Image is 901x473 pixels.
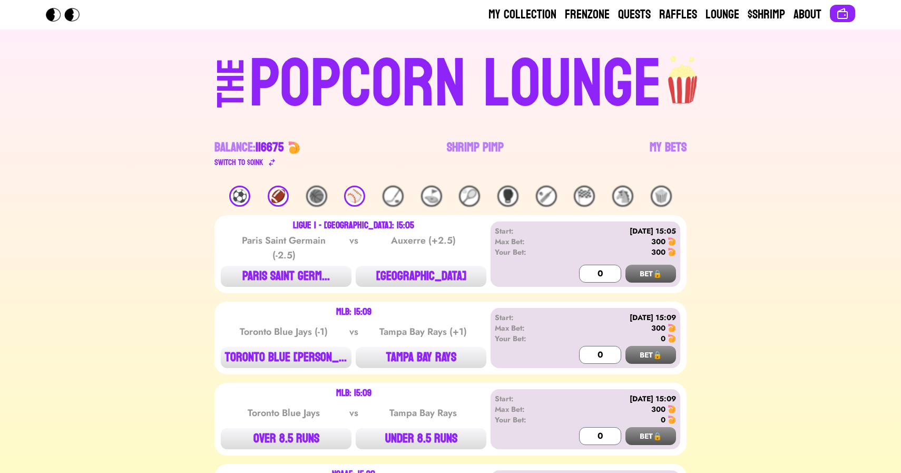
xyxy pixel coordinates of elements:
[661,333,665,344] div: 0
[748,6,785,23] a: $Shrimp
[495,226,555,236] div: Start:
[288,141,300,154] img: 🍤
[668,324,676,332] img: 🍤
[497,186,518,207] div: 🥊
[495,414,555,425] div: Your Bet:
[536,186,557,207] div: 🏏
[347,233,360,263] div: vs
[356,347,486,368] button: TAMPA BAY RAYS
[625,346,676,364] button: BET🔒
[221,428,351,449] button: OVER 8.5 RUNS
[668,237,676,246] img: 🍤
[126,46,775,118] a: THEPOPCORN LOUNGEpopcorn
[231,406,337,420] div: Toronto Blue Jays
[459,186,480,207] div: 🎾
[336,308,371,316] div: MLB: 15:09
[668,405,676,413] img: 🍤
[495,312,555,323] div: Start:
[495,323,555,333] div: Max Bet:
[495,393,555,404] div: Start:
[214,156,263,169] div: Switch to $ OINK
[651,247,665,257] div: 300
[574,186,595,207] div: 🏁
[495,247,555,257] div: Your Bet:
[347,324,360,339] div: vs
[383,186,404,207] div: 🏒
[370,233,476,263] div: Auxerre (+2.5)
[706,6,739,23] a: Lounge
[229,186,250,207] div: ⚽️
[249,51,662,118] div: POPCORN LOUNGE
[495,236,555,247] div: Max Bet:
[488,6,556,23] a: My Collection
[370,324,476,339] div: Tampa Bay Rays (+1)
[212,59,250,129] div: THE
[347,406,360,420] div: vs
[836,7,849,20] img: Connect wallet
[651,236,665,247] div: 300
[256,136,283,159] span: 116675
[625,427,676,445] button: BET🔒
[651,323,665,333] div: 300
[231,324,337,339] div: Toronto Blue Jays (-1)
[336,389,371,398] div: MLB: 15:09
[555,312,676,323] div: [DATE] 15:09
[344,186,365,207] div: ⚾️
[221,347,351,368] button: TORONTO BLUE [PERSON_NAME]...
[221,266,351,287] button: PARIS SAINT GERM...
[495,333,555,344] div: Your Bet:
[794,6,821,23] a: About
[370,406,476,420] div: Tampa Bay Rays
[231,233,337,263] div: Paris Saint Germain (-2.5)
[356,428,486,449] button: UNDER 8.5 RUNS
[306,186,327,207] div: 🏀
[447,139,504,169] a: Shrimp Pimp
[421,186,442,207] div: ⛳️
[650,139,687,169] a: My Bets
[618,6,651,23] a: Quests
[651,186,672,207] div: 🍿
[668,334,676,343] img: 🍤
[555,226,676,236] div: [DATE] 15:05
[659,6,697,23] a: Raffles
[495,404,555,414] div: Max Bet:
[661,414,665,425] div: 0
[625,265,676,283] button: BET🔒
[46,8,88,22] img: Popcorn
[356,266,486,287] button: [GEOGRAPHIC_DATA]
[268,186,289,207] div: 🏈
[668,416,676,424] img: 🍤
[555,393,676,404] div: [DATE] 15:09
[565,6,610,23] a: Frenzone
[612,186,633,207] div: 🐴
[668,248,676,256] img: 🍤
[651,404,665,414] div: 300
[293,221,414,230] div: Ligue 1 - [GEOGRAPHIC_DATA]: 15:05
[662,46,705,105] img: popcorn
[214,139,283,156] div: Balance:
